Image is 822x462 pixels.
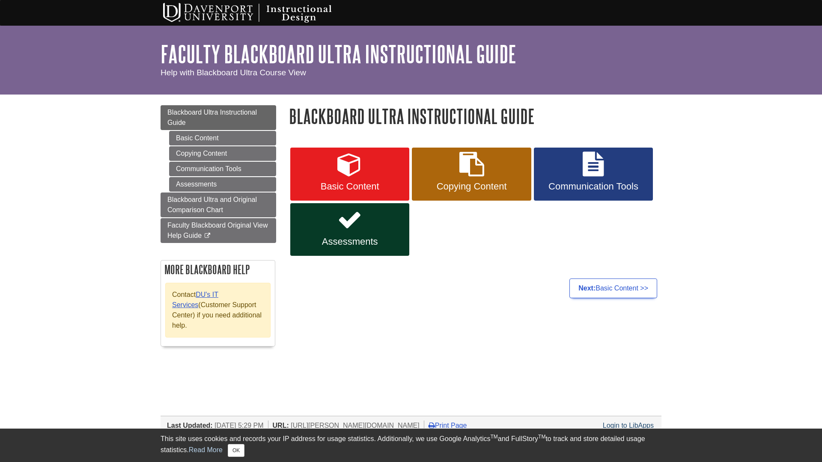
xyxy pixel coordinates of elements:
[161,105,276,355] div: Guide Page Menu
[228,444,244,457] button: Close
[418,181,524,192] span: Copying Content
[429,422,467,429] a: Print Page
[161,41,516,67] a: Faculty Blackboard Ultra Instructional Guide
[578,284,596,292] strong: Next:
[289,105,661,127] h1: Blackboard Ultra Instructional Guide
[273,422,289,429] span: URL:
[161,192,276,217] a: Blackboard Ultra and Original Comparison Chart
[490,434,497,440] sup: TM
[214,422,263,429] span: [DATE] 5:29 PM
[161,218,276,243] a: Faculty Blackboard Original View Help Guide
[412,148,531,201] a: Copying Content
[291,422,420,429] span: [URL][PERSON_NAME][DOMAIN_NAME]
[429,422,435,429] i: Print Page
[297,236,403,247] span: Assessments
[169,131,276,145] a: Basic Content
[297,181,403,192] span: Basic Content
[167,422,213,429] span: Last Updated:
[534,148,653,201] a: Communication Tools
[167,109,257,126] span: Blackboard Ultra Instructional Guide
[165,283,271,338] div: Contact (Customer Support Center) if you need additional help.
[290,148,409,201] a: Basic Content
[290,203,409,256] a: Assessments
[161,261,275,278] h2: More Blackboard Help
[167,222,268,239] span: Faculty Blackboard Original View Help Guide
[204,233,211,239] i: This link opens in a new window
[169,162,276,176] a: Communication Tools
[569,278,657,298] a: Next:Basic Content >>
[161,68,306,77] span: Help with Blackboard Ultra Course View
[603,422,654,429] a: Login to LibApps
[189,446,223,453] a: Read More
[167,196,257,213] span: Blackboard Ultra and Original Comparison Chart
[169,146,276,161] a: Copying Content
[538,434,545,440] sup: TM
[169,177,276,192] a: Assessments
[161,105,276,130] a: Blackboard Ultra Instructional Guide
[161,434,661,457] div: This site uses cookies and records your IP address for usage statistics. Additionally, we use Goo...
[540,181,646,192] span: Communication Tools
[172,291,218,308] a: DU's IT Services
[156,2,362,24] img: Davenport University Instructional Design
